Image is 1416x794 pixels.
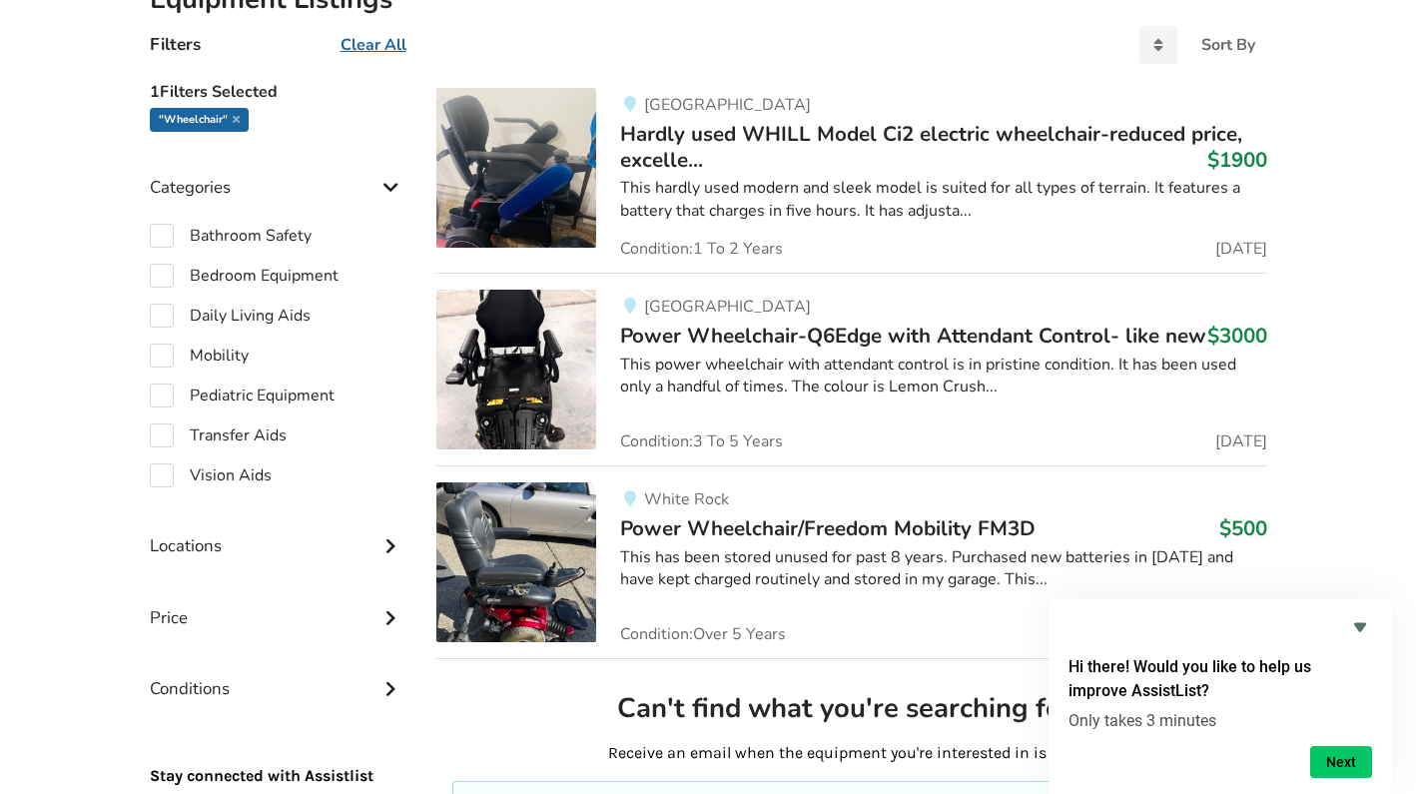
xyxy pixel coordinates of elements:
[620,546,1266,592] div: This has been stored unused for past 8 years. Purchased new batteries in [DATE] and have kept cha...
[1310,746,1372,778] button: Next question
[150,264,339,288] label: Bedroom Equipment
[436,88,596,248] img: mobility-hardly used whill model ci2 electric wheelchair-reduced price, excellent value
[620,626,786,642] span: Condition: Over 5 Years
[644,94,811,116] span: [GEOGRAPHIC_DATA]
[150,108,249,132] div: "Wheelchair"
[150,224,312,248] label: Bathroom Safety
[150,463,272,487] label: Vision Aids
[341,34,406,56] u: Clear All
[1201,37,1255,53] div: Sort By
[150,495,405,566] div: Locations
[620,433,783,449] span: Condition: 3 To 5 Years
[150,137,405,208] div: Categories
[436,88,1266,274] a: mobility-hardly used whill model ci2 electric wheelchair-reduced price, excellent value[GEOGRAPHI...
[1219,515,1267,541] h3: $500
[436,273,1266,465] a: mobility-power wheelchair-q6edge with attendant control- like new[GEOGRAPHIC_DATA]Power Wheelchai...
[150,72,405,108] h5: 1 Filters Selected
[436,465,1266,658] a: mobility-power wheelchair/freedom mobility fm3dWhite RockPower Wheelchair/Freedom Mobility FM3D$5...
[644,296,811,318] span: [GEOGRAPHIC_DATA]
[620,322,1206,350] span: Power Wheelchair-Q6Edge with Attendant Control- like new
[436,482,596,642] img: mobility-power wheelchair/freedom mobility fm3d
[150,709,405,788] p: Stay connected with Assistlist
[620,514,1036,542] span: Power Wheelchair/Freedom Mobility FM3D
[150,384,335,407] label: Pediatric Equipment
[1068,615,1372,778] div: Hi there! Would you like to help us improve AssistList?
[150,423,287,447] label: Transfer Aids
[1068,711,1372,730] p: Only takes 3 minutes
[1348,615,1372,639] button: Hide survey
[1207,323,1267,349] h3: $3000
[620,354,1266,399] div: This power wheelchair with attendant control is in pristine condition. It has been used only a ha...
[452,691,1250,726] h2: Can't find what you're searching for?
[150,567,405,638] div: Price
[436,290,596,449] img: mobility-power wheelchair-q6edge with attendant control- like new
[620,241,783,257] span: Condition: 1 To 2 Years
[620,177,1266,223] div: This hardly used modern and sleek model is suited for all types of terrain. It features a battery...
[150,33,201,56] h4: Filters
[1215,241,1267,257] span: [DATE]
[1068,655,1372,703] h2: Hi there! Would you like to help us improve AssistList?
[644,488,729,510] span: White Rock
[150,344,249,368] label: Mobility
[1215,433,1267,449] span: [DATE]
[452,742,1250,765] p: Receive an email when the equipment you're interested in is listed!
[150,638,405,709] div: Conditions
[150,304,311,328] label: Daily Living Aids
[1207,147,1267,173] h3: $1900
[620,120,1242,174] span: Hardly used WHILL Model Ci2 electric wheelchair-reduced price, excelle...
